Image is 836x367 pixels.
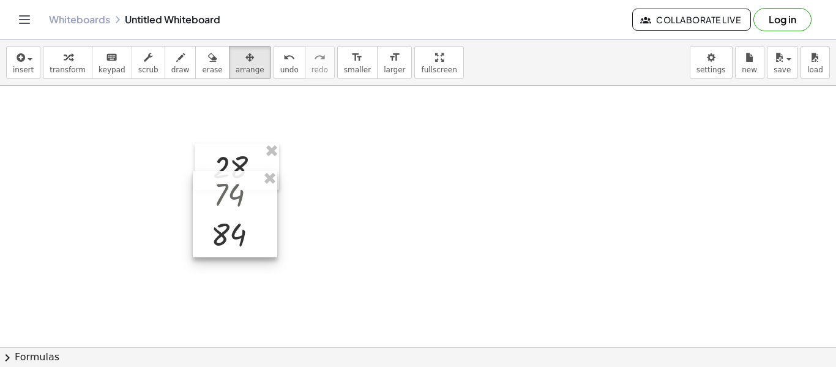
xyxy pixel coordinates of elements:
[43,46,92,79] button: transform
[351,50,363,65] i: format_size
[337,46,378,79] button: format_sizesmaller
[774,66,791,74] span: save
[132,46,165,79] button: scrub
[389,50,400,65] i: format_size
[92,46,132,79] button: keyboardkeypad
[49,13,110,26] a: Whiteboards
[414,46,463,79] button: fullscreen
[202,66,222,74] span: erase
[742,66,757,74] span: new
[753,8,812,31] button: Log in
[171,66,190,74] span: draw
[801,46,830,79] button: load
[13,66,34,74] span: insert
[632,9,751,31] button: Collaborate Live
[314,50,326,65] i: redo
[312,66,328,74] span: redo
[195,46,229,79] button: erase
[99,66,125,74] span: keypad
[280,66,299,74] span: undo
[15,10,34,29] button: Toggle navigation
[421,66,457,74] span: fullscreen
[696,66,726,74] span: settings
[6,46,40,79] button: insert
[50,66,86,74] span: transform
[767,46,798,79] button: save
[344,66,371,74] span: smaller
[807,66,823,74] span: load
[377,46,412,79] button: format_sizelarger
[643,14,741,25] span: Collaborate Live
[106,50,118,65] i: keyboard
[274,46,305,79] button: undoundo
[138,66,159,74] span: scrub
[690,46,733,79] button: settings
[305,46,335,79] button: redoredo
[236,66,264,74] span: arrange
[735,46,764,79] button: new
[283,50,295,65] i: undo
[165,46,196,79] button: draw
[384,66,405,74] span: larger
[229,46,271,79] button: arrange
